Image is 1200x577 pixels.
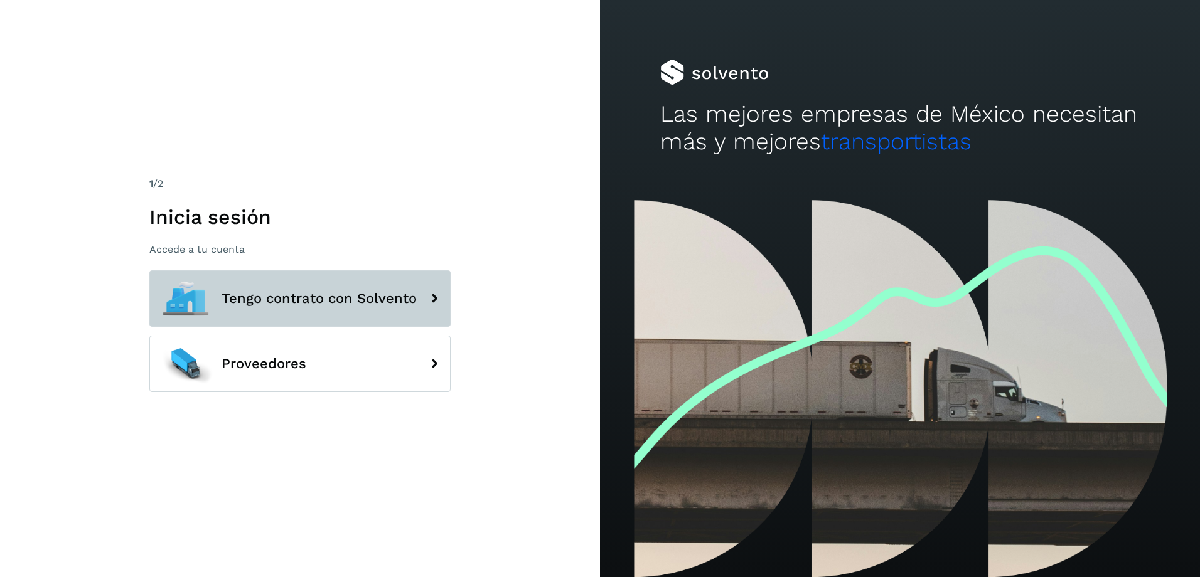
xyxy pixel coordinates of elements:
h1: Inicia sesión [149,205,451,229]
div: /2 [149,176,451,191]
span: transportistas [821,128,972,155]
span: Proveedores [222,356,306,371]
button: Tengo contrato con Solvento [149,270,451,327]
button: Proveedores [149,336,451,392]
h2: Las mejores empresas de México necesitan más y mejores [660,100,1140,156]
span: Tengo contrato con Solvento [222,291,417,306]
span: 1 [149,177,153,189]
p: Accede a tu cuenta [149,243,451,255]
